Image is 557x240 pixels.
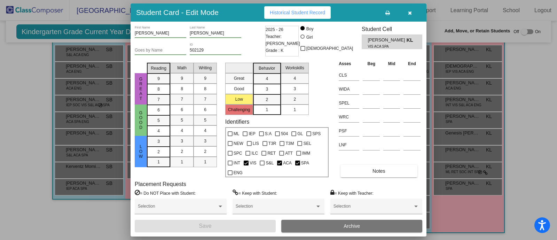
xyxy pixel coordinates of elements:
span: S:A [265,130,272,138]
span: 4 [293,75,296,82]
span: 4 [157,128,160,134]
th: Beg [361,60,382,68]
label: = Keep with Student: [233,189,277,196]
span: Teacher: [PERSON_NAME] [266,33,300,47]
span: ILC [251,149,258,157]
span: 8 [204,86,206,92]
span: Writing [199,65,212,71]
span: Math [177,65,187,71]
span: S&L [266,159,274,167]
input: assessment [339,126,359,136]
span: 1 [181,159,183,165]
span: 7 [157,96,160,103]
input: assessment [339,84,359,94]
span: 9 [157,76,160,82]
span: 9 [204,75,206,82]
span: 4 [266,76,268,82]
span: 504 [281,130,288,138]
label: Identifiers [225,118,249,125]
div: Girl [306,34,313,40]
span: Save [199,223,211,229]
span: [DEMOGRAPHIC_DATA] [306,44,353,53]
span: 6 [181,107,183,113]
span: 6 [204,107,206,113]
th: End [402,60,422,68]
button: Historical Student Record [264,6,331,19]
span: T3M [285,139,294,148]
span: SEL [303,139,311,148]
span: 3 [181,138,183,144]
span: LIS [253,139,259,148]
span: NEW [234,139,243,148]
span: 3 [293,86,296,92]
span: VIS [250,159,256,167]
span: 1 [266,107,268,113]
span: 7 [204,96,206,102]
span: SPS [312,130,321,138]
span: VIS ACA SPA [368,44,401,49]
div: Boy [306,26,314,32]
span: 3 [266,86,268,92]
span: Historical Student Record [270,10,325,15]
span: ACA [283,159,292,167]
span: 4 [204,127,206,134]
input: assessment [339,112,359,122]
span: SPA [301,159,309,167]
span: 3 [204,138,206,144]
span: RET [267,149,276,157]
input: assessment [339,98,359,108]
span: IEP [249,130,255,138]
h3: Student Card - Edit Mode [136,8,219,17]
span: Behavior [259,65,275,71]
span: ATT [285,149,293,157]
span: ML [234,130,240,138]
span: 2 [293,96,296,102]
input: Enter ID [190,48,241,53]
button: Save [135,220,276,232]
span: 8 [157,86,160,92]
span: T3R [268,139,276,148]
span: KL [407,37,416,44]
span: GL [297,130,303,138]
span: Notes [372,168,385,174]
input: assessment [339,70,359,80]
th: Mid [382,60,402,68]
label: = Do NOT Place with Student: [135,189,196,196]
span: 7 [181,96,183,102]
span: 5 [204,117,206,123]
span: Great [138,77,144,101]
span: 2 [181,148,183,155]
span: ENG [234,169,243,177]
span: 2025 - 26 [266,26,283,33]
span: SPC [234,149,242,157]
span: Archive [344,223,360,229]
input: assessment [339,140,359,150]
span: Reading [151,65,166,71]
span: 9 [181,75,183,82]
input: goes by name [135,48,186,53]
th: Asses [337,60,361,68]
span: Grade : K [266,47,283,54]
span: INT [234,159,240,167]
span: 4 [181,127,183,134]
span: 5 [157,117,160,124]
span: 8 [181,86,183,92]
label: = Keep with Teacher: [330,189,374,196]
span: 2 [266,96,268,103]
label: Placement Requests [135,181,186,187]
span: 1 [157,159,160,165]
span: Good [138,110,144,130]
span: 6 [157,107,160,113]
span: IMM [302,149,310,157]
span: Low [138,144,144,159]
h3: Student Cell [362,26,422,32]
span: 5 [181,117,183,123]
span: Workskills [285,65,304,71]
button: Archive [281,220,422,232]
span: [PERSON_NAME] [PERSON_NAME] [368,37,406,44]
span: 1 [204,159,206,165]
span: 2 [157,149,160,155]
span: 1 [293,107,296,113]
span: 2 [204,148,206,155]
button: Notes [340,165,417,177]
